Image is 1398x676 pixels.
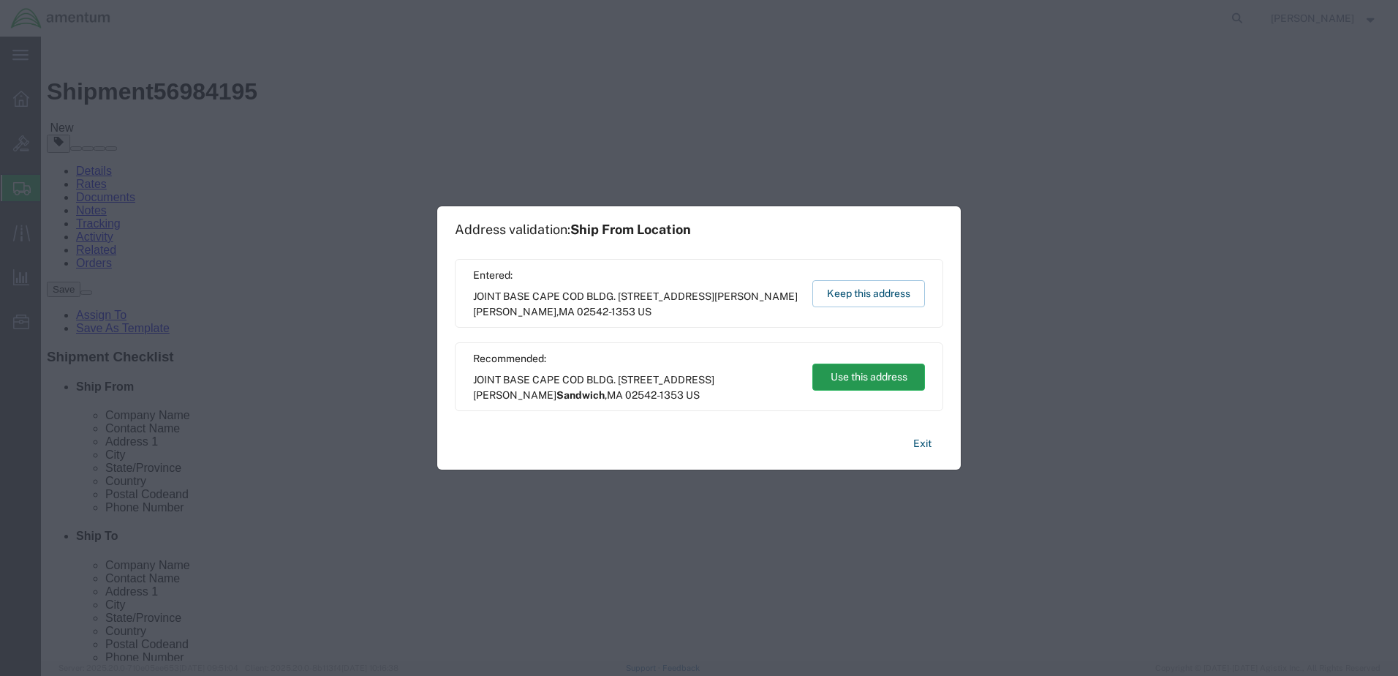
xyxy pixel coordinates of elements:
span: MA [607,389,623,401]
button: Exit [902,431,943,457]
span: 02542-1353 [625,389,684,401]
span: JOINT BASE CAPE COD BLDG. [STREET_ADDRESS][PERSON_NAME] , [473,289,798,320]
h1: Address validation: [455,222,691,238]
button: Keep this address [812,280,925,307]
span: Entered: [473,268,798,283]
span: 02542-1353 [577,306,635,318]
span: MA [559,306,575,318]
span: JOINT BASE CAPE COD BLDG. [STREET_ADDRESS][PERSON_NAME] , [473,372,798,403]
span: US [686,389,700,401]
span: Ship From Location [570,222,691,237]
button: Use this address [812,364,925,391]
span: [PERSON_NAME] [473,306,556,318]
span: Sandwich [556,389,605,401]
span: Recommended: [473,351,798,367]
span: US [638,306,651,318]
